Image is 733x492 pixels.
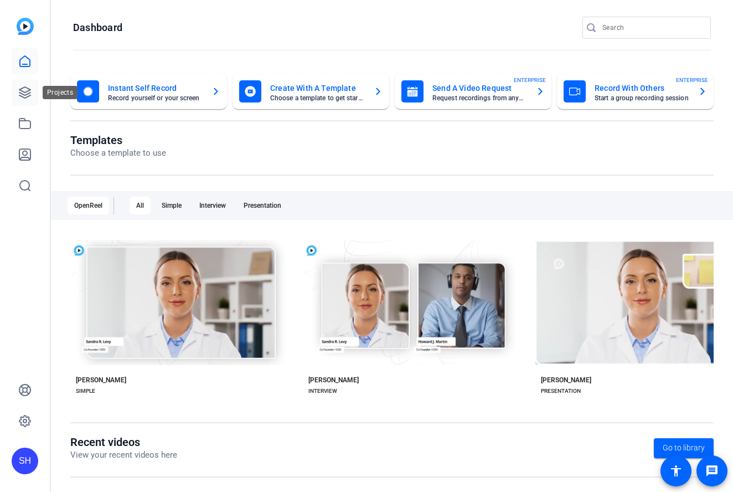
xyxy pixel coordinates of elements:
mat-card-subtitle: Start a group recording session [595,95,689,101]
button: Create With A TemplateChoose a template to get started [233,74,389,109]
div: Presentation [237,197,288,214]
div: SH [12,448,38,474]
span: Go to library [663,442,705,454]
input: Search [602,21,702,34]
mat-card-title: Create With A Template [270,81,365,95]
span: ENTERPRISE [676,76,708,84]
div: INTERVIEW [308,387,337,396]
button: Instant Self RecordRecord yourself or your screen [70,74,227,109]
h1: Recent videos [70,435,177,449]
div: [PERSON_NAME] [308,376,359,385]
mat-card-subtitle: Request recordings from anyone, anywhere [432,95,527,101]
mat-card-title: Instant Self Record [108,81,203,95]
mat-icon: message [705,464,719,478]
div: SIMPLE [76,387,95,396]
button: Send A Video RequestRequest recordings from anyone, anywhereENTERPRISE [395,74,551,109]
mat-icon: accessibility [669,464,683,478]
div: PRESENTATION [541,387,581,396]
button: Record With OthersStart a group recording sessionENTERPRISE [557,74,714,109]
div: All [130,197,151,214]
div: [PERSON_NAME] [76,376,126,385]
mat-card-title: Record With Others [595,81,689,95]
a: Go to library [654,438,714,458]
mat-card-subtitle: Record yourself or your screen [108,95,203,101]
p: View your recent videos here [70,449,177,462]
div: OpenReel [68,197,109,214]
mat-card-title: Send A Video Request [432,81,527,95]
div: Interview [193,197,233,214]
h1: Templates [70,134,166,147]
div: Projects [43,86,78,99]
img: blue-gradient.svg [17,18,34,35]
p: Choose a template to use [70,147,166,160]
h1: Dashboard [73,21,122,34]
div: Simple [155,197,188,214]
mat-card-subtitle: Choose a template to get started [270,95,365,101]
span: ENTERPRISE [514,76,546,84]
div: [PERSON_NAME] [541,376,591,385]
